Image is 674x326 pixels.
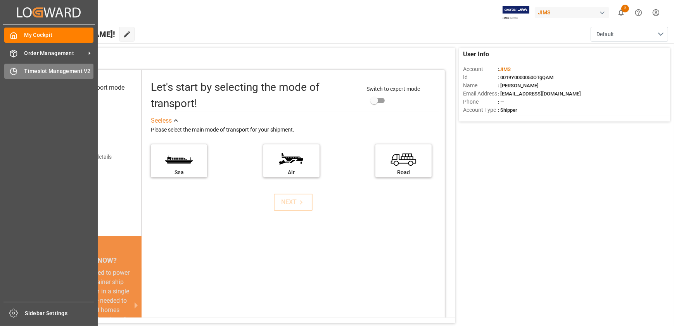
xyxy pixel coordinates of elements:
span: Account Type [463,106,498,114]
span: Order Management [24,49,86,57]
div: JIMS [535,7,609,18]
span: : [498,66,511,72]
div: Please select the main mode of transport for your shipment. [151,125,439,135]
span: : Shipper [498,107,517,113]
span: : [PERSON_NAME] [498,83,539,88]
span: 2 [621,5,629,12]
span: Default [596,30,614,38]
div: See less [151,116,172,125]
div: NEXT [282,198,305,207]
span: Timeslot Management V2 [24,67,94,75]
span: : — [498,99,504,105]
div: Select transport mode [64,83,124,92]
span: Id [463,73,498,81]
span: Switch to expert mode [367,86,420,92]
div: Let's start by selecting the mode of transport! [151,79,359,112]
img: Exertis%20JAM%20-%20Email%20Logo.jpg_1722504956.jpg [503,6,529,19]
button: Help Center [630,4,647,21]
span: : [EMAIL_ADDRESS][DOMAIN_NAME] [498,91,581,97]
button: show 2 new notifications [612,4,630,21]
a: My Cockpit [4,28,93,43]
div: Air [267,168,316,177]
span: User Info [463,50,489,59]
span: Email Address [463,90,498,98]
span: : 0019Y0000050OTgQAM [498,75,553,80]
div: Sea [155,168,203,177]
span: JIMS [499,66,511,72]
button: open menu [591,27,668,42]
span: My Cockpit [24,31,94,39]
span: Sidebar Settings [25,309,95,317]
span: Name [463,81,498,90]
button: JIMS [535,5,612,20]
div: Road [379,168,428,177]
a: Timeslot Management V2 [4,64,93,79]
span: Account [463,65,498,73]
button: NEXT [274,194,313,211]
span: Phone [463,98,498,106]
